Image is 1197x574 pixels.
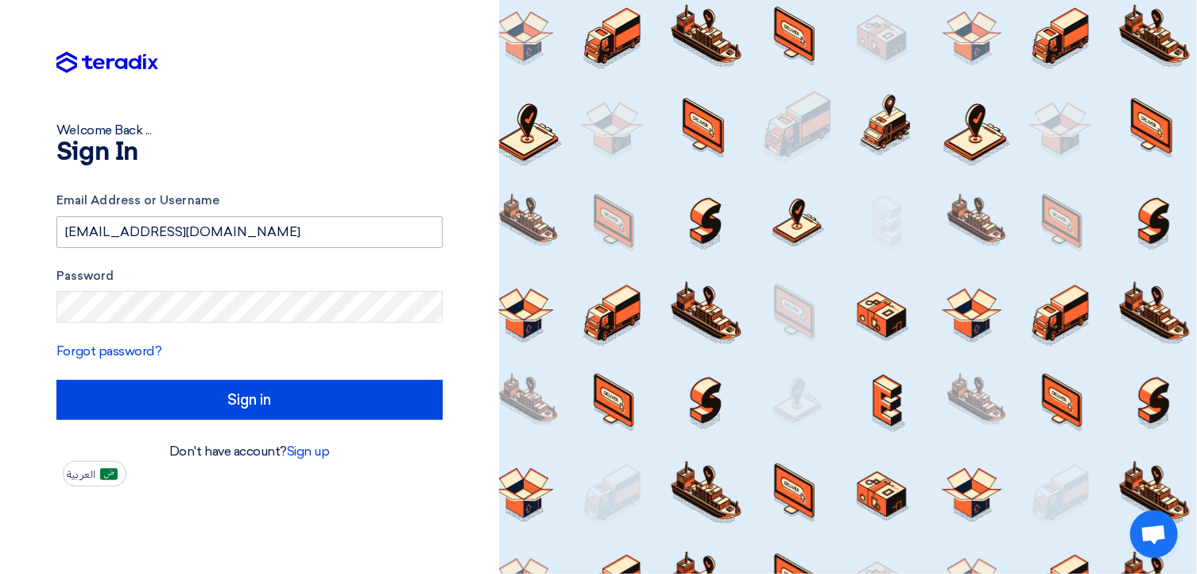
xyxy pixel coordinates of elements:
div: Open chat [1130,510,1178,558]
div: Welcome Back ... [56,121,443,140]
button: العربية [63,461,126,487]
div: Don't have account? [56,442,443,461]
label: Email Address or Username [56,192,443,210]
input: Sign in [56,380,443,420]
label: Password [56,267,443,285]
a: Forgot password? [56,343,161,359]
img: Teradix logo [56,52,158,74]
img: ar-AR.png [100,468,118,480]
h1: Sign In [56,140,443,165]
span: العربية [67,469,95,480]
input: Enter your business email or username [56,216,443,248]
a: Sign up [287,444,330,459]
